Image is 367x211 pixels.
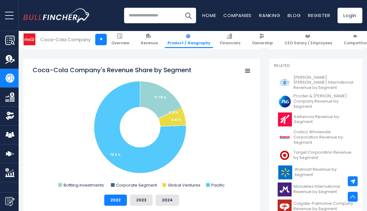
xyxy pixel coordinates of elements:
div: Coca-Cola Company [40,36,91,43]
tspan: Coca-Cola Company's Revenue Share by Segment [33,66,191,74]
span: Financials [220,41,240,46]
a: Go to homepage [23,8,90,23]
span: Overview [111,41,129,46]
span: Procter & [PERSON_NAME] Company Revenue by Segment [293,94,354,109]
a: Blog [288,12,301,19]
a: Overview [109,31,132,48]
button: Search [181,8,196,23]
tspan: 0.21 % [169,110,179,115]
a: Walmart Revenue by Segment [274,164,358,181]
a: Kellanova Revenue by Segment [274,111,358,128]
img: Ownership [5,111,15,121]
span: [PERSON_NAME] [PERSON_NAME] International Revenue by Segment [293,75,354,91]
span: Product / Geography [168,41,210,46]
span: Kellanova Revenue by Segment [294,114,354,125]
a: Product / Geography [165,31,213,48]
a: [PERSON_NAME] [PERSON_NAME] International Revenue by Segment [274,73,358,92]
span: Revenue [141,41,158,46]
span: Mondelez International Revenue by Segment [293,184,354,195]
tspan: 75.6 % [110,152,121,157]
text: Global Ventures [168,182,200,188]
a: Ranking [259,12,280,19]
a: Home [202,12,216,19]
a: CEO Salary / Employees [282,31,335,48]
a: Financials [217,31,243,48]
text: Bottling investments [64,182,104,188]
a: Mondelez International Revenue by Segment [274,181,358,198]
a: + [95,34,107,45]
a: Register [308,12,330,19]
a: Login [338,8,362,23]
a: Ownership [249,31,276,48]
img: KO logo [24,33,35,45]
img: WMT logo [278,165,293,179]
button: 2024 [156,195,179,206]
img: K logo [278,112,292,126]
img: TGT logo [278,148,292,162]
button: 2022 [104,195,127,206]
span: Costco Wholesale Corporation Revenue by Segment [293,130,354,145]
img: Bullfincher logo [23,8,90,23]
tspan: 6.41 % [171,117,181,122]
a: Revenue [138,31,161,48]
span: Walmart Revenue by Segment [294,167,354,178]
text: Corporate Segment [116,182,157,188]
tspan: 17.78 % [154,95,166,100]
a: Procter & [PERSON_NAME] Company Revenue by Segment [274,92,358,111]
span: Ownership [252,41,273,46]
svg: Coca-Cola Company's Revenue Share by Segment [33,66,251,190]
img: COST logo [278,130,292,144]
a: Companies [223,12,252,19]
a: Target Corporation Revenue by Segment [274,147,358,164]
img: MDLZ logo [278,182,292,196]
img: PG logo [278,95,292,108]
text: Pacific [211,182,225,188]
img: PM logo [278,76,292,90]
p: Related [274,63,358,68]
span: Target Corporation Revenue by Segment [293,150,354,160]
span: CEO Salary / Employees [284,41,332,46]
a: Costco Wholesale Corporation Revenue by Segment [274,128,358,147]
button: 2023 [130,195,153,206]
